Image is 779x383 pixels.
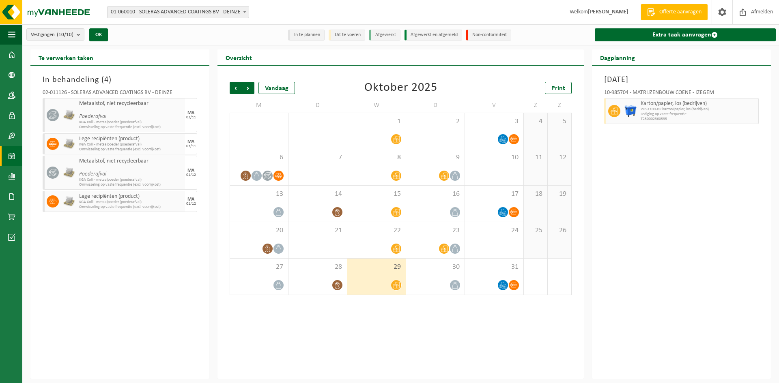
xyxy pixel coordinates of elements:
[187,139,194,144] div: MA
[469,263,519,272] span: 31
[234,190,284,199] span: 13
[604,74,759,86] h3: [DATE]
[552,153,567,162] span: 12
[469,153,519,162] span: 10
[641,107,756,112] span: WB-1100-HP karton/papier, los (bedrijven)
[641,117,756,122] span: T250002360535
[43,90,197,98] div: 02-011126 - SOLERAS ADVANCED COATINGS BV - DEINZE
[552,226,567,235] span: 26
[410,153,461,162] span: 9
[293,190,343,199] span: 14
[187,168,194,173] div: MA
[351,263,402,272] span: 29
[63,167,75,179] img: LP-PA-00000-WDN-11
[595,28,776,41] a: Extra taak aanvragen
[364,82,437,94] div: Oktober 2025
[592,49,643,65] h2: Dagplanning
[57,32,73,37] count: (10/10)
[406,98,465,113] td: D
[242,82,254,94] span: Volgende
[63,195,75,208] img: PB-PA-0000-WDN-00-03
[551,85,565,92] span: Print
[351,190,402,199] span: 15
[234,226,284,235] span: 20
[405,30,462,41] li: Afgewerkt en afgemeld
[79,136,183,142] span: Lege recipiënten (product)
[588,9,628,15] strong: [PERSON_NAME]
[79,182,183,187] span: Omwisseling op vaste frequentie (excl. voorrijkost)
[234,153,284,162] span: 6
[545,82,572,94] a: Print
[641,112,756,117] span: Lediging op vaste frequentie
[293,226,343,235] span: 21
[186,116,196,120] div: 03/11
[347,98,406,113] td: W
[104,76,109,84] span: 4
[63,109,75,121] img: LP-PA-00000-WDN-11
[187,197,194,202] div: MA
[410,263,461,272] span: 30
[410,190,461,199] span: 16
[234,263,284,272] span: 27
[369,30,400,41] li: Afgewerkt
[217,49,260,65] h2: Overzicht
[528,117,543,126] span: 4
[288,30,325,41] li: In te plannen
[31,29,73,41] span: Vestigingen
[552,117,567,126] span: 5
[186,202,196,206] div: 01/12
[79,147,183,152] span: Omwisseling op vaste frequentie (excl. voorrijkost)
[469,226,519,235] span: 24
[89,28,108,41] button: OK
[641,4,708,20] a: Offerte aanvragen
[230,98,288,113] td: M
[548,98,572,113] td: Z
[186,144,196,148] div: 03/11
[293,153,343,162] span: 7
[79,113,106,120] i: Poederafval
[26,28,84,41] button: Vestigingen(10/10)
[79,125,183,130] span: Omwisseling op vaste frequentie (excl. voorrijkost)
[79,101,183,107] span: Metaalstof, niet recycleerbaar
[107,6,249,18] span: 01-060010 - SOLERAS ADVANCED COATINGS BV - DEINZE
[329,30,365,41] li: Uit te voeren
[465,98,524,113] td: V
[108,6,249,18] span: 01-060010 - SOLERAS ADVANCED COATINGS BV - DEINZE
[79,120,183,125] span: KGA Colli - metaalpoeder (poederafval)
[288,98,347,113] td: D
[79,178,183,182] span: KGA Colli - metaalpoeder (poederafval)
[79,158,183,165] span: Metaalstof, niet recycleerbaar
[624,105,637,117] img: WB-1100-HPE-BE-01
[186,173,196,177] div: 01/12
[258,82,295,94] div: Vandaag
[351,117,402,126] span: 1
[604,90,759,98] div: 10-985704 - MATRIJZENBOUW COENE - IZEGEM
[466,30,511,41] li: Non-conformiteit
[641,101,756,107] span: Karton/papier, los (bedrijven)
[43,74,197,86] h3: In behandeling ( )
[469,117,519,126] span: 3
[351,226,402,235] span: 22
[524,98,548,113] td: Z
[30,49,101,65] h2: Te verwerken taken
[230,82,242,94] span: Vorige
[63,138,75,150] img: PB-PA-0000-WDN-00-03
[79,142,183,147] span: KGA Colli - metaalpoeder (poederafval)
[79,171,106,177] i: Poederafval
[528,190,543,199] span: 18
[657,8,704,16] span: Offerte aanvragen
[469,190,519,199] span: 17
[528,153,543,162] span: 11
[79,205,183,210] span: Omwisseling op vaste frequentie (excl. voorrijkost)
[293,263,343,272] span: 28
[410,117,461,126] span: 2
[187,111,194,116] div: MA
[79,193,183,200] span: Lege recipiënten (product)
[79,200,183,205] span: KGA Colli - metaalpoeder (poederafval)
[410,226,461,235] span: 23
[351,153,402,162] span: 8
[552,190,567,199] span: 19
[528,226,543,235] span: 25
